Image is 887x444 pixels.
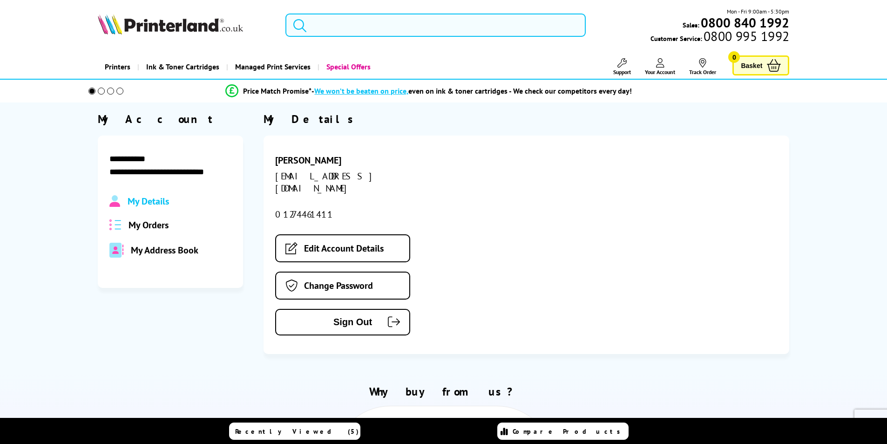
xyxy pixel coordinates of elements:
img: all-order.svg [109,219,122,230]
a: 0800 840 1992 [699,18,789,27]
img: address-book-duotone-solid.svg [109,243,123,258]
span: We won’t be beaten on price, [314,86,408,96]
span: My Address Book [131,244,198,256]
span: Sales: [683,20,699,29]
h2: Why buy from us? [98,384,790,399]
button: Sign Out [275,309,410,335]
a: Managed Print Services [226,55,318,79]
a: Recently Viewed (5) [229,423,360,440]
div: 01274461411 [275,208,441,220]
img: Profile.svg [109,195,120,207]
a: Compare Products [497,423,629,440]
div: - even on ink & toner cartridges - We check our competitors every day! [311,86,632,96]
a: Basket 0 [732,55,789,75]
span: 0 [728,51,740,63]
span: 0800 995 1992 [702,32,789,41]
div: [EMAIL_ADDRESS][DOMAIN_NAME] [275,170,441,194]
a: Printerland Logo [98,14,274,36]
div: My Details [264,112,789,126]
li: modal_Promise [76,83,782,99]
span: My Details [128,195,169,207]
a: Support [613,58,631,75]
span: Basket [741,59,762,72]
span: Customer Service: [650,32,789,43]
span: Price Match Promise* [243,86,311,96]
div: [PERSON_NAME] [275,154,441,166]
span: Sign Out [290,317,372,328]
span: Support [613,68,631,75]
b: 0800 840 1992 [701,14,789,31]
span: Your Account [645,68,675,75]
a: Special Offers [318,55,378,79]
a: Printers [98,55,137,79]
a: Ink & Toner Cartridges [137,55,226,79]
span: My Orders [129,219,169,231]
div: My Account [98,112,243,126]
span: Mon - Fri 9:00am - 5:30pm [727,7,789,16]
a: Your Account [645,58,675,75]
span: Recently Viewed (5) [235,427,359,436]
span: Compare Products [513,427,625,436]
img: Printerland Logo [98,14,243,34]
a: Track Order [689,58,716,75]
a: Change Password [275,272,410,300]
span: Ink & Toner Cartridges [146,55,219,79]
a: Edit Account Details [275,234,410,262]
